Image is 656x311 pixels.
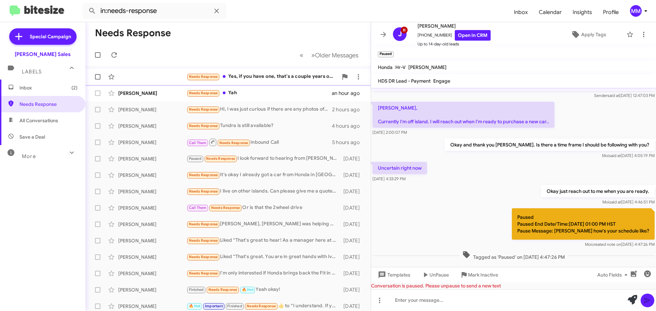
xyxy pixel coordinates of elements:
div: 4 hours ago [332,123,365,129]
div: [DATE] [340,286,365,293]
div: MM [630,5,642,17]
span: » [311,51,315,59]
div: [DATE] [340,303,365,310]
p: Paused Paused End Date/Time:[DATE] 01:00 PM HST Pause Message: [PERSON_NAME] how's your schedule ... [512,208,655,240]
span: Hr-V [395,64,406,70]
div: [PERSON_NAME], [PERSON_NAME] was helping me with the car. Last I checked he was seeing when the C... [187,220,340,228]
span: Needs Response [189,271,218,275]
div: Liked “That's great to hear! As a manager here at [PERSON_NAME] I just wanted to make sure that i... [187,237,340,244]
input: Search [83,3,226,19]
div: [DATE] [340,172,365,179]
span: Needs Response [189,124,218,128]
div: [PERSON_NAME] [118,172,187,179]
span: Templates [377,269,410,281]
span: Up to 14-day-old leads [418,41,491,47]
div: I live on other islands. Can please give me a quote for Honda civic lx [187,187,340,195]
span: Apply Tags [581,28,606,41]
div: [PERSON_NAME] [118,237,187,244]
div: [PERSON_NAME] [118,204,187,211]
span: 🔥 Hot [189,304,201,308]
span: [PERSON_NAME] [408,64,447,70]
span: Needs Response [189,189,218,194]
span: Finished [227,304,242,308]
div: I'm only interested if Honda brings back the Fit in [DATE]. Otherwise we are satisfied with our 2... [187,269,340,277]
nav: Page navigation example [296,48,363,62]
span: Needs Response [206,156,235,161]
div: [PERSON_NAME] [118,254,187,260]
a: Calendar [533,2,567,22]
div: Conversation is paused. Please unpause to send a new text [371,282,656,289]
div: Yes, if you have one, that's a couple years old, $35,000 and low miles not more than 30,000 [187,73,338,81]
span: Older Messages [315,52,358,59]
span: Needs Response [211,206,240,210]
span: said at [609,153,621,158]
p: Okay and thank you [PERSON_NAME]. Is there a time frame I should be following with you? [445,139,655,151]
button: Auto Fields [592,269,635,281]
div: Yah [187,89,332,97]
span: [DATE] 2:00:07 PM [372,130,407,135]
div: [DATE] [340,155,365,162]
h1: Needs Response [95,28,171,39]
p: [PERSON_NAME], Currently I'm off island. I will reach out when I'm ready to purchase a new car.. [372,102,555,128]
div: I look forward to hearing from [PERSON_NAME] [187,155,340,162]
div: It's okay I already got a car from Honda in [GEOGRAPHIC_DATA] crv [187,171,340,179]
span: Sender [DATE] 12:47:03 PM [594,93,655,98]
span: More [22,153,36,159]
span: [DATE] 4:33:29 PM [372,176,406,181]
div: [DATE] [340,254,365,260]
div: [PERSON_NAME] [118,221,187,228]
div: Inbound Call [187,138,332,146]
span: Mark Inactive [468,269,498,281]
button: Apply Tags [553,28,623,41]
span: said at [609,199,621,204]
span: Important [205,304,223,308]
span: Auto Fields [597,269,630,281]
span: Needs Response [189,238,218,243]
span: Labels [22,69,42,75]
a: Insights [567,2,598,22]
div: Tundra is still available? [187,122,332,130]
span: Needs Response [189,222,218,226]
div: Hi, I was just curious if there are any photos of the civic before scheduling anything. [187,105,332,113]
a: Profile [598,2,624,22]
span: Moi [DATE] 4:46:51 PM [602,199,655,204]
div: [PERSON_NAME] [118,123,187,129]
div: [DATE] [340,270,365,277]
div: [PERSON_NAME] Sales [15,51,71,58]
span: UnPause [429,269,449,281]
span: Needs Response [19,101,78,108]
span: Needs Response [208,287,237,292]
button: Templates [371,269,416,281]
div: Yeah okay! [187,286,340,294]
span: Call Them [189,141,207,145]
span: Needs Response [189,107,218,112]
span: Needs Response [189,173,218,177]
span: 🔥 Hot [242,287,254,292]
div: [PERSON_NAME] [118,139,187,146]
span: Inbox [19,84,78,91]
div: [DATE] [340,204,365,211]
span: Special Campaign [30,33,71,40]
small: Paused [378,51,394,57]
div: [PERSON_NAME] [118,188,187,195]
span: Needs Response [189,74,218,79]
span: HDS DR Lead - Payment [378,78,430,84]
span: [PERSON_NAME] [418,22,491,30]
button: Mark Inactive [454,269,504,281]
button: Previous [296,48,307,62]
span: Engage [433,78,450,84]
a: Inbox [508,2,533,22]
span: Save a Deal [19,133,45,140]
span: Moi [DATE] 4:47:26 PM [585,242,655,247]
span: All Conversations [19,117,58,124]
span: Moi [DATE] 4:05:19 PM [602,153,655,158]
span: Needs Response [189,91,218,95]
span: « [300,51,303,59]
span: [PHONE_NUMBER] [418,30,491,41]
div: [PERSON_NAME] [118,270,187,277]
div: [PERSON_NAME] [118,155,187,162]
div: [DATE] [340,221,365,228]
span: Needs Response [219,141,248,145]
